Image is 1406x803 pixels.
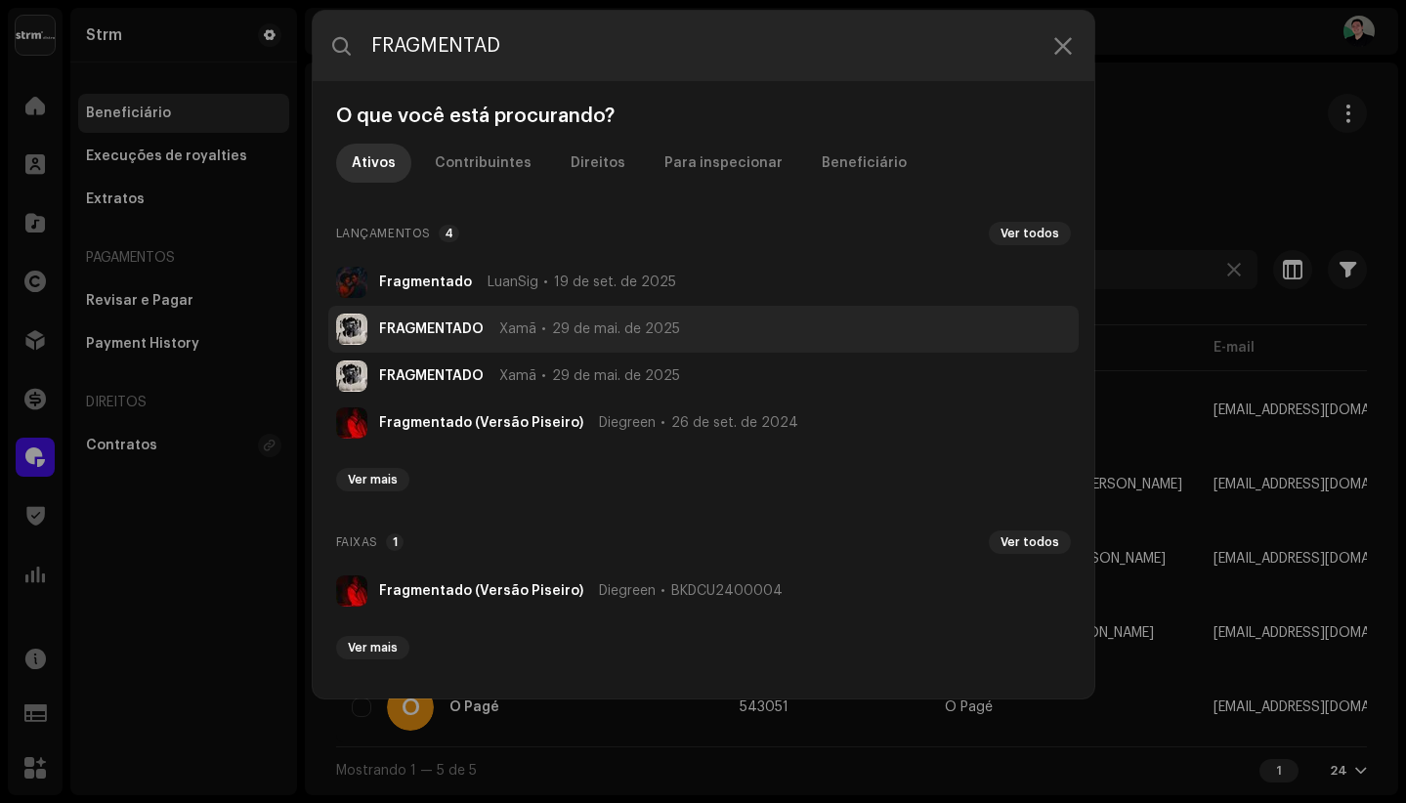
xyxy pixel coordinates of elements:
button: Ver todos [989,222,1071,245]
strong: FRAGMENTADO [379,321,484,337]
span: Lançamentos [336,222,432,245]
div: Direitos [571,144,625,183]
span: Ver mais [348,472,398,487]
div: Ativos [352,144,396,183]
span: 19 de set. de 2025 [554,275,676,290]
input: Pesquisa [313,11,1094,81]
p-badge: 1 [386,533,404,551]
span: Faixas [336,530,379,554]
span: Ver todos [1001,534,1059,550]
span: 29 de mai. de 2025 [552,368,680,384]
span: Xamã [499,321,536,337]
span: Xamã [499,368,536,384]
button: Ver mais [336,636,409,659]
strong: Fragmentado (Versão Piseiro) [379,583,583,599]
img: cc5b27ff-5237-4d80-98b3-ad489ce76f91 [336,314,367,345]
div: Para inspecionar [664,144,783,183]
strong: Fragmentado (Versão Piseiro) [379,415,583,431]
div: Contribuintes [435,144,532,183]
span: Diegreen [599,415,656,431]
div: O que você está procurando? [328,105,1079,128]
button: Ver mais [336,468,409,491]
span: LuanSig [488,275,538,290]
span: Diegreen [599,583,656,599]
p-badge: 4 [439,225,459,242]
span: 26 de set. de 2024 [671,415,798,431]
span: Ver todos [1001,226,1059,241]
span: 29 de mai. de 2025 [552,321,680,337]
img: 95eda9da-b7d7-42c2-b080-1555ece58f1c [336,407,367,439]
button: Ver todos [989,530,1071,554]
div: Beneficiário [822,144,907,183]
strong: FRAGMENTADO [379,368,484,384]
span: BKDCU2400004 [671,583,783,599]
img: 95eda9da-b7d7-42c2-b080-1555ece58f1c [336,575,367,607]
strong: Fragmentado [379,275,472,290]
span: Ver mais [348,640,398,655]
img: 9bec13f8-b72a-495c-86bb-b524e40cb369 [336,267,367,298]
img: ec829409-5244-4406-aa24-1e66249097aa [336,360,367,392]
